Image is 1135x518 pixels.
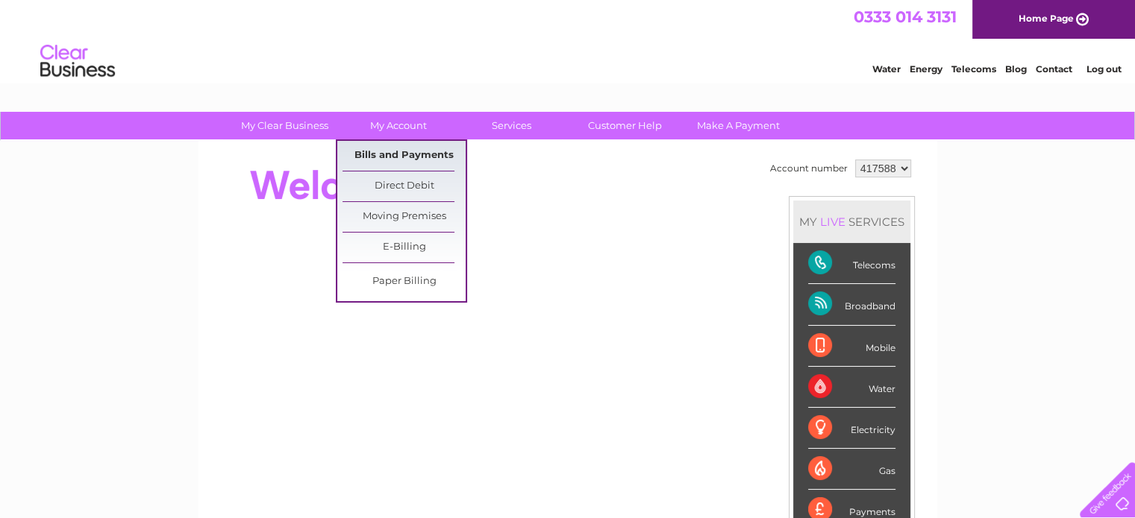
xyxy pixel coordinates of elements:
a: 0333 014 3131 [854,7,957,26]
div: Electricity [808,408,895,449]
a: Log out [1086,63,1121,75]
a: Services [450,112,573,139]
a: Telecoms [951,63,996,75]
div: LIVE [817,215,848,229]
a: Make A Payment [677,112,800,139]
a: Moving Premises [343,202,466,232]
img: logo.png [40,39,116,84]
div: Clear Business is a trading name of Verastar Limited (registered in [GEOGRAPHIC_DATA] No. 3667643... [216,8,921,72]
div: Gas [808,449,895,490]
div: MY SERVICES [793,200,910,243]
td: Account number [766,156,851,181]
div: Telecoms [808,243,895,284]
a: Energy [910,63,942,75]
a: Bills and Payments [343,141,466,171]
div: Mobile [808,326,895,367]
a: Paper Billing [343,267,466,297]
a: Direct Debit [343,171,466,201]
a: Blog [1005,63,1027,75]
a: Customer Help [563,112,687,139]
div: Broadband [808,284,895,325]
a: My Account [337,112,460,139]
a: Contact [1036,63,1072,75]
a: Water [872,63,901,75]
div: Water [808,367,895,408]
a: E-Billing [343,233,466,262]
a: My Clear Business [223,112,346,139]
